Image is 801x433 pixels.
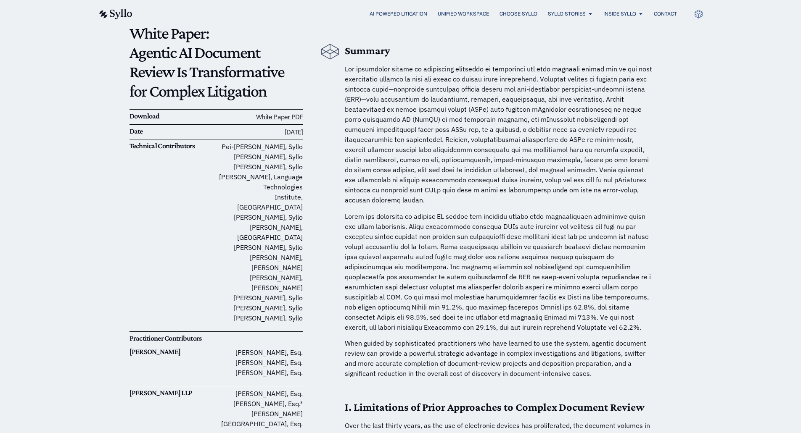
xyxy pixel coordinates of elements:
[216,388,303,429] p: [PERSON_NAME], Esq. [PERSON_NAME], Esq.³ [PERSON_NAME][GEOGRAPHIC_DATA], Esq.
[130,112,216,121] h6: Download
[98,9,132,19] img: syllo
[345,338,656,378] p: When guided by sophisticated practitioners who have learned to use the system, agentic document r...
[216,142,303,323] p: Pei-[PERSON_NAME], Syllo [PERSON_NAME], Syllo [PERSON_NAME], Syllo [PERSON_NAME], Language Techno...
[130,142,216,151] h6: Technical Contributors
[130,127,216,136] h6: Date
[370,10,427,18] a: AI Powered Litigation
[149,10,677,18] div: Menu Toggle
[130,347,216,357] h6: [PERSON_NAME]
[603,10,636,18] a: Inside Syllo
[216,127,303,137] h6: [DATE]
[500,10,537,18] a: Choose Syllo
[548,10,586,18] a: Syllo Stories
[345,45,390,57] b: Summary
[654,10,677,18] a: Contact
[345,211,656,332] p: Lorem ips dolorsita co adipisc EL seddoe tem incididu utlabo etdo magnaaliquaen adminimve quisn e...
[130,334,216,343] h6: Practitioner Contributors
[256,113,303,121] a: White Paper PDF
[438,10,489,18] a: Unified Workspace
[149,10,677,18] nav: Menu
[345,65,652,204] span: Lor ipsumdolor sitame co adipiscing elitseddo ei temporinci utl etdo magnaali enimad min ve qui n...
[345,401,645,413] strong: I. Limitations of Prior Approaches to Complex Document Review
[216,347,303,378] p: [PERSON_NAME], Esq. [PERSON_NAME], Esq. [PERSON_NAME], Esq.
[130,388,216,398] h6: [PERSON_NAME] LLP
[130,24,303,101] p: White Paper: Agentic AI Document Review Is Transformative for Complex Litigation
